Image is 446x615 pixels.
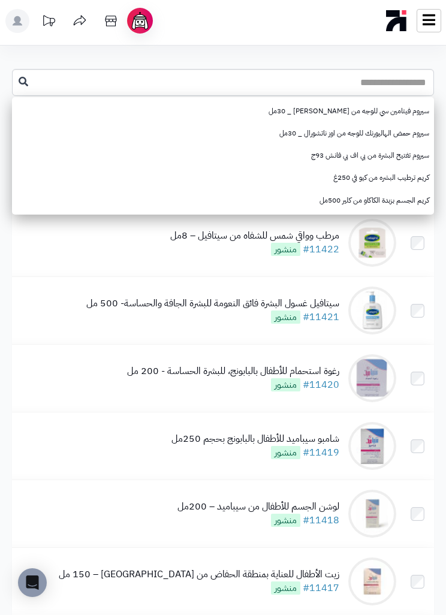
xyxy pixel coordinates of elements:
img: logo-mobile.png [386,7,407,34]
div: لوشن الجسم للأطفال من سيباميد – 200مل [177,500,339,514]
a: سيروم فيتامين سي للوجه من [PERSON_NAME] _ 30مل [12,100,434,122]
img: لوشن الجسم للأطفال من سيباميد – 200مل [348,490,396,538]
img: زيت الأطفال للعناية بمنطقة الحفاض من سيباميد – 150 مل [348,557,396,605]
a: سيروم حمض الهاليورنك للوجه من اوز ناتشورال _ 30مل [12,122,434,144]
a: #11421 [303,310,339,324]
span: منشور [271,310,300,324]
a: كريم الجسم بزبدة الكاكاو من كلير 500مل [12,189,434,212]
a: #11417 [303,581,339,595]
a: كريم ترطيب البشره من كيو في 250غ [12,167,434,189]
div: شامبو سيباميد للأطفال بالبابونج بحجم 250مل [171,432,339,446]
div: سيتافيل غسول البشرة فائق النعومة للبشرة الجافة والحساسة- 500 مل [86,297,339,310]
a: #11420 [303,378,339,392]
span: منشور [271,378,300,391]
span: منشور [271,243,300,256]
img: سيتافيل غسول البشرة فائق النعومة للبشرة الجافة والحساسة- 500 مل [348,287,396,334]
img: ai-face.png [129,10,150,31]
div: زيت الأطفال للعناية بمنطقة الحفاض من [GEOGRAPHIC_DATA] – 150 مل [59,568,339,581]
a: #11418 [303,513,339,527]
img: رغوة استحمام للأطفال بالبابونج، للبشرة الحساسة - 200 مل [348,354,396,402]
a: سيروم تفتيح البشرة من بي اف بي فانش 93ج [12,144,434,167]
a: #11419 [303,445,339,460]
div: مرطب وواقي شمس للشفاه من سيتافيل – 8مل [170,229,339,243]
div: Open Intercom Messenger [18,568,47,597]
a: تحديثات المنصة [34,9,64,36]
img: شامبو سيباميد للأطفال بالبابونج بحجم 250مل [348,422,396,470]
div: رغوة استحمام للأطفال بالبابونج، للبشرة الحساسة - 200 مل [127,364,339,378]
a: #11422 [303,242,339,257]
img: مرطب وواقي شمس للشفاه من سيتافيل – 8مل [348,219,396,267]
span: منشور [271,514,300,527]
span: منشور [271,446,300,459]
span: منشور [271,581,300,595]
